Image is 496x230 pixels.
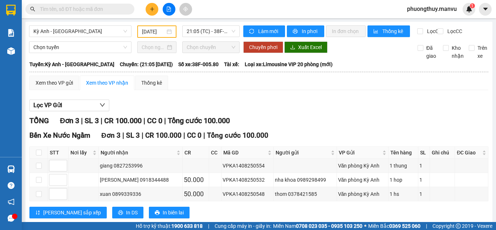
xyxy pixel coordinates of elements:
button: Lọc VP Gửi [29,100,109,111]
span: | [122,131,124,140]
span: copyright [456,223,461,229]
div: 50.000 [184,189,208,199]
span: printer [293,29,299,35]
div: nha khoa 0989298499 [275,176,336,184]
span: SL 3 [126,131,140,140]
div: Văn phòng Kỳ Anh [338,190,387,198]
div: 1 [419,162,428,170]
span: In phơi [302,27,318,35]
div: 1 hs [390,190,417,198]
span: TỔNG [29,116,49,125]
span: CR 100.000 [145,131,182,140]
span: notification [8,198,15,205]
td: Văn phòng Kỳ Anh [337,159,389,173]
span: Đơn 3 [60,116,79,125]
div: xuan 0899339336 [100,190,181,198]
button: bar-chartThống kê [367,25,410,37]
span: Mã GD [223,149,266,157]
span: Miền Nam [273,222,362,230]
span: CC 0 [187,131,202,140]
span: In biên lai [163,209,184,217]
span: Kho nhận [449,44,467,60]
th: CR [183,147,209,159]
span: In DS [126,209,138,217]
span: phuongthuy.manvu [401,4,463,13]
td: VPKA1408250532 [221,173,274,187]
span: | [203,131,205,140]
span: down [99,102,105,108]
span: sort-ascending [35,210,40,216]
div: 1 [419,190,428,198]
th: Tên hàng [389,147,418,159]
span: bar-chart [373,29,379,35]
button: In đơn chọn [326,25,366,37]
button: printerIn phơi [287,25,324,37]
span: aim [183,7,188,12]
span: | [426,222,427,230]
img: warehouse-icon [7,165,15,173]
span: message [8,215,15,222]
span: printer [118,210,123,216]
span: | [101,116,102,125]
div: Văn phòng Kỳ Anh [338,176,387,184]
div: 1 thung [390,162,417,170]
span: Hỗ trợ kỹ thuật: [136,222,203,230]
span: Thống kê [382,27,404,35]
div: [PERSON_NAME] 0918344488 [100,176,181,184]
td: Văn phòng Kỳ Anh [337,187,389,201]
div: VPKA1408250548 [223,190,272,198]
div: VPKA1408250554 [223,162,272,170]
span: Kỳ Anh - Hà Nội [33,26,127,37]
span: Tài xế: [224,60,239,68]
button: plus [146,3,158,16]
input: Chọn ngày [142,43,166,51]
span: Bến Xe Nước Ngầm [29,131,90,140]
img: warehouse-icon [7,47,15,55]
div: 1 [419,176,428,184]
th: Ghi chú [430,147,455,159]
span: CC 0 [147,116,162,125]
span: | [143,116,145,125]
img: icon-new-feature [466,6,472,12]
span: 1 [471,3,473,8]
th: SL [418,147,430,159]
span: SL 3 [85,116,99,125]
span: Số xe: 38F-005.80 [178,60,219,68]
span: | [164,116,166,125]
span: VP Gửi [339,149,381,157]
span: Lọc CC [444,27,463,35]
div: 1 hop [390,176,417,184]
span: question-circle [8,182,15,189]
div: thom 0378421585 [275,190,336,198]
button: aim [179,3,192,16]
div: VPKA1408250532 [223,176,272,184]
span: printer [155,210,160,216]
span: CR 100.000 [104,116,142,125]
div: 50.000 [184,175,208,185]
span: Tổng cước 100.000 [207,131,268,140]
span: | [81,116,83,125]
strong: 1900 633 818 [171,223,203,229]
div: Văn phòng Kỳ Anh [338,162,387,170]
input: Tìm tên, số ĐT hoặc mã đơn [40,5,126,13]
button: printerIn DS [112,207,143,218]
span: Chuyến: (21:05 [DATE]) [120,60,173,68]
span: Làm mới [258,27,279,35]
td: Văn phòng Kỳ Anh [337,173,389,187]
div: Thống kê [141,79,162,87]
span: | [183,131,185,140]
img: logo-vxr [6,5,16,16]
button: caret-down [479,3,492,16]
th: STT [48,147,69,159]
span: Xuất Excel [298,43,322,51]
button: sort-ascending[PERSON_NAME] sắp xếp [29,207,107,218]
span: download [290,45,295,51]
div: Xem theo VP gửi [36,79,73,87]
span: Đơn 3 [101,131,121,140]
span: Đã giao [423,44,439,60]
span: ⚪️ [364,225,366,227]
button: downloadXuất Excel [284,41,328,53]
span: Người gửi [276,149,329,157]
span: Nơi lấy [70,149,91,157]
strong: 0369 525 060 [389,223,420,229]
